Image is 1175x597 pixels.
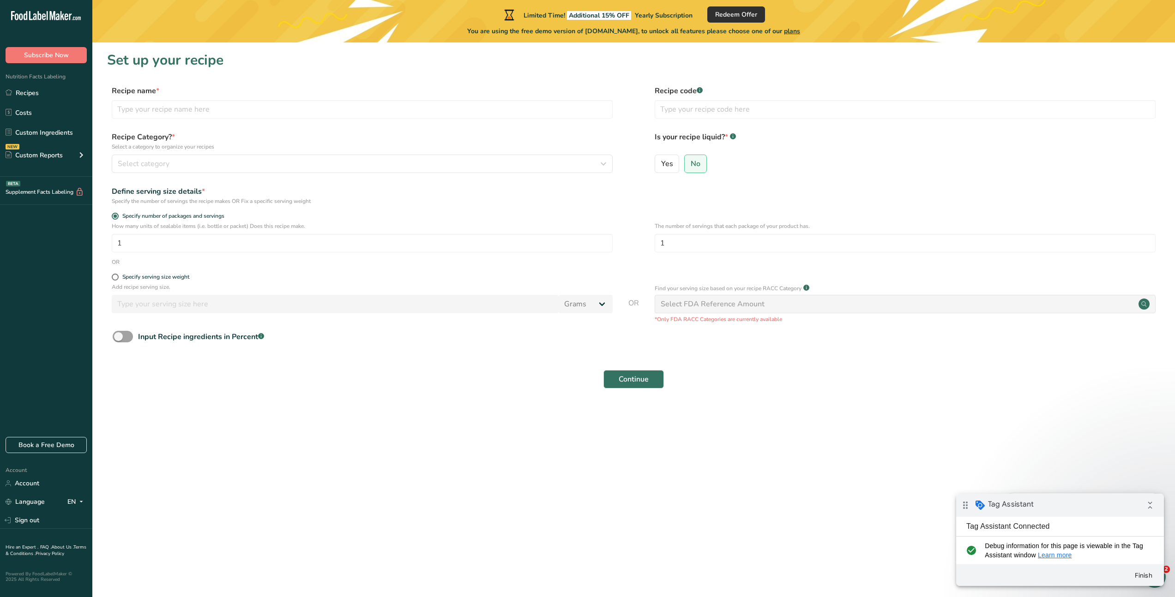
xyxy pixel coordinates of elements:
div: Powered By FoodLabelMaker © 2025 All Rights Reserved [6,571,87,582]
input: Type your recipe code here [655,100,1156,119]
input: Type your recipe name here [112,100,613,119]
span: Additional 15% OFF [567,11,631,20]
input: Type your serving size here [112,295,559,313]
span: plans [784,27,800,36]
a: Learn more [82,58,116,65]
div: BETA [6,181,20,186]
label: Recipe Category? [112,131,613,151]
iframe: Intercom notifications message [990,462,1175,572]
button: Finish [171,73,204,90]
i: check_circle [7,48,23,66]
div: Custom Reports [6,150,63,160]
div: Input Recipe ingredients in Percent [138,331,264,342]
p: Add recipe serving size. [112,283,613,291]
label: Recipe name [112,85,613,96]
i: Collapse debug badge [185,2,203,21]
span: Subscribe Now [24,50,69,60]
div: EN [67,496,87,507]
div: NEW [6,144,19,149]
div: Limited Time! [502,9,693,20]
a: FAQ . [40,544,51,550]
button: Subscribe Now [6,47,87,63]
a: Terms & Conditions . [6,544,86,557]
button: Continue [603,370,664,388]
span: Yearly Subscription [635,11,693,20]
a: Privacy Policy [36,550,64,557]
span: Select category [118,158,169,169]
span: 2 [1163,566,1170,573]
span: Continue [619,374,649,385]
span: Tag Assistant [32,6,78,15]
p: Find your serving size based on your recipe RACC Category [655,284,801,293]
span: You are using the free demo version of [DOMAIN_NAME], to unlock all features please choose one of... [467,26,800,36]
p: Select a category to organize your recipes [112,143,613,151]
a: Language [6,494,45,510]
div: OR [112,258,120,266]
div: Select FDA Reference Amount [661,298,765,310]
div: Specify the number of servings the recipe makes OR Fix a specific serving weight [112,197,613,205]
span: No [691,159,700,168]
span: Specify number of packages and servings [119,213,224,220]
a: Hire an Expert . [6,544,38,550]
p: How many units of sealable items (i.e. bottle or packet) Does this recipe make. [112,222,613,230]
p: *Only FDA RACC Categories are currently available [655,315,1156,323]
h1: Set up your recipe [107,50,1160,71]
span: Yes [661,159,673,168]
a: Book a Free Demo [6,437,87,453]
button: Redeem Offer [707,6,765,23]
span: OR [628,298,639,323]
label: Is your recipe liquid? [655,131,1156,151]
p: The number of servings that each package of your product has. [655,222,1156,230]
span: Debug information for this page is viewable in the Tag Assistant window [29,48,193,66]
span: Redeem Offer [715,10,757,19]
button: Select category [112,155,613,173]
div: Define serving size details [112,186,613,197]
label: Recipe code [655,85,1156,96]
div: Specify serving size weight [122,274,189,281]
a: About Us . [51,544,73,550]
